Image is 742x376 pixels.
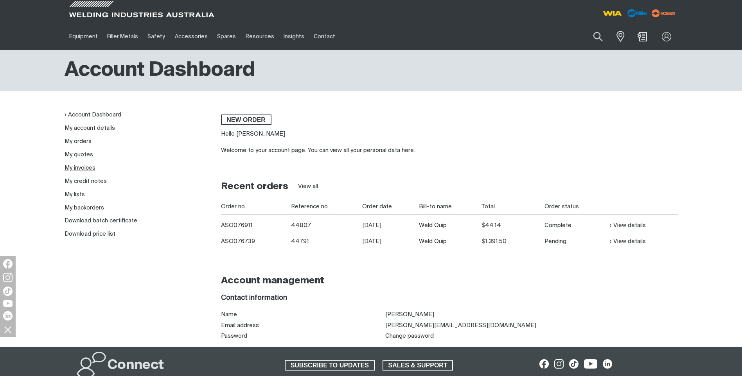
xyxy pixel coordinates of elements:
[309,23,340,50] a: Contact
[544,199,610,215] th: Order status
[221,215,291,234] th: ASO076911
[221,115,271,125] a: New order
[362,233,419,249] td: [DATE]
[575,27,611,46] input: Product name or item number...
[221,146,678,155] div: Welcome to your account page. You can view all your personal data here.
[362,215,419,234] td: [DATE]
[385,333,434,339] a: Change password
[649,7,678,19] img: miller
[212,23,241,50] a: Spares
[419,199,481,215] th: Bill-to name
[285,360,375,371] a: SUBSCRIBE TO UPDATES
[1,323,14,336] img: hide socials
[544,233,610,249] td: Pending
[383,360,453,371] a: SALES & SUPPORT
[65,165,95,171] a: My invoices
[65,178,107,184] a: My credit notes
[481,199,544,215] th: Total
[385,320,678,331] td: [PERSON_NAME][EMAIL_ADDRESS][DOMAIN_NAME]
[291,199,363,215] th: Reference no.
[481,222,501,228] span: $44.14
[385,309,678,320] td: [PERSON_NAME]
[65,152,93,158] a: My quotes
[65,231,115,237] a: Download price list
[65,23,102,50] a: Equipment
[221,320,385,331] th: Email address
[298,182,318,191] a: View all orders
[65,205,104,211] a: My backorders
[221,181,288,193] h2: Recent orders
[3,311,13,320] img: LinkedIn
[636,32,649,41] a: Shopping cart (0 product(s))
[279,23,309,50] a: Insights
[419,215,481,234] td: Weld Quip
[221,199,291,215] th: Order no.
[610,237,646,246] a: View details of Order ASO076739
[65,125,115,131] a: My account details
[108,357,164,374] h2: Connect
[65,192,85,197] a: My lists
[221,294,287,301] span: Contact information
[286,360,374,371] span: SUBSCRIBE TO UPDATES
[221,233,291,249] th: ASO076739
[221,275,678,287] h2: Account management
[291,233,363,249] td: 44791
[102,23,143,50] a: Filler Metals
[610,221,646,230] a: View details of Order ASO076911
[221,130,678,139] p: Hello [PERSON_NAME]
[65,109,208,241] nav: My account
[170,23,212,50] a: Accessories
[65,23,525,50] nav: Main
[419,233,481,249] td: Weld Quip
[3,300,13,307] img: YouTube
[585,27,611,46] button: Search products
[143,23,170,50] a: Safety
[291,215,363,234] td: 44807
[65,58,255,83] h1: Account Dashboard
[3,259,13,269] img: Facebook
[65,138,92,144] a: My orders
[3,273,13,282] img: Instagram
[221,331,385,342] th: Password
[481,238,507,244] span: $1,391.50
[544,215,610,234] td: Complete
[3,286,13,296] img: TikTok
[383,360,453,371] span: SALES & SUPPORT
[221,309,385,320] th: Name
[362,199,419,215] th: Order date
[65,111,121,118] a: Account Dashboard
[65,218,137,224] a: Download batch certificate
[241,23,278,50] a: Resources
[222,115,271,125] span: New order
